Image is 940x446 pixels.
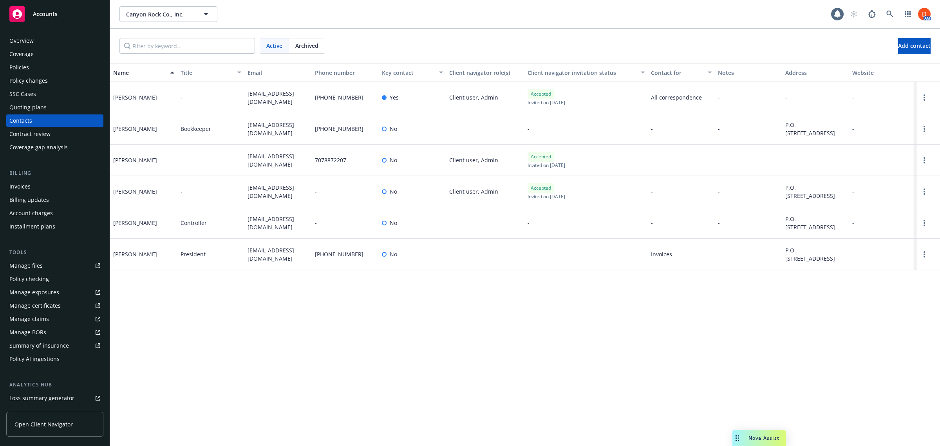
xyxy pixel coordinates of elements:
[9,61,29,74] div: Policies
[900,6,916,22] a: Switch app
[9,273,49,285] div: Policy checking
[266,42,282,50] span: Active
[6,286,103,299] a: Manage exposures
[315,93,363,102] span: [PHONE_NUMBER]
[651,219,653,227] span: -
[920,156,929,165] a: Open options
[9,313,49,325] div: Manage claims
[315,250,363,258] span: [PHONE_NUMBER]
[113,69,166,77] div: Name
[9,286,59,299] div: Manage exposures
[113,219,157,227] div: [PERSON_NAME]
[390,125,397,133] span: No
[718,125,720,133] span: -
[718,219,720,227] span: -
[33,11,58,17] span: Accounts
[6,101,103,114] a: Quoting plans
[382,69,434,77] div: Key contact
[315,219,317,227] span: -
[449,69,521,77] div: Client navigator role(s)
[748,435,779,441] span: Nova Assist
[9,180,31,193] div: Invoices
[9,339,69,352] div: Summary of insurance
[6,3,103,25] a: Accounts
[6,169,103,177] div: Billing
[852,69,913,77] div: Website
[528,250,530,258] span: -
[732,430,742,446] div: Drag to move
[864,6,880,22] a: Report a Bug
[248,69,309,77] div: Email
[9,353,60,365] div: Policy AI ingestions
[718,156,720,164] span: -
[528,125,530,133] span: -
[449,187,498,196] span: Client user, Admin
[6,259,103,272] a: Manage files
[524,63,648,82] button: Client navigator invitation status
[181,69,233,77] div: Title
[9,326,46,339] div: Manage BORs
[651,156,653,164] span: -
[295,42,318,50] span: Archived
[9,74,48,87] div: Policy changes
[113,93,157,102] div: [PERSON_NAME]
[920,250,929,259] a: Open options
[6,74,103,87] a: Policy changes
[715,63,782,82] button: Notes
[6,141,103,154] a: Coverage gap analysis
[6,273,103,285] a: Policy checking
[852,187,854,196] div: -
[9,194,49,206] div: Billing updates
[390,219,397,227] span: No
[113,250,157,258] div: [PERSON_NAME]
[248,246,309,263] span: [EMAIL_ADDRESS][DOMAIN_NAME]
[113,125,157,133] div: [PERSON_NAME]
[852,125,854,133] div: -
[126,10,194,18] span: Canyon Rock Co., Inc.
[651,125,653,133] span: -
[785,121,846,137] span: P.O. [STREET_ADDRESS]
[718,250,720,258] span: -
[181,156,183,164] span: -
[732,430,786,446] button: Nova Assist
[181,93,183,102] span: -
[531,185,551,192] span: Accepted
[315,156,346,164] span: 7078872207
[9,299,61,312] div: Manage certificates
[531,91,551,98] span: Accepted
[9,128,51,140] div: Contract review
[110,63,177,82] button: Name
[9,259,43,272] div: Manage files
[920,124,929,134] a: Open options
[9,220,55,233] div: Installment plans
[528,69,636,77] div: Client navigator invitation status
[390,250,397,258] span: No
[244,63,312,82] button: Email
[785,93,787,102] span: -
[9,48,34,60] div: Coverage
[9,101,47,114] div: Quoting plans
[6,248,103,256] div: Tools
[6,299,103,312] a: Manage certificates
[920,187,929,196] a: Open options
[248,183,309,200] span: [EMAIL_ADDRESS][DOMAIN_NAME]
[528,99,565,106] span: Invited on [DATE]
[248,152,309,169] span: [EMAIL_ADDRESS][DOMAIN_NAME]
[9,392,74,404] div: Loss summary generator
[651,93,712,102] span: All correspondence
[920,218,929,228] a: Open options
[718,93,720,102] span: -
[315,125,363,133] span: [PHONE_NUMBER]
[390,187,397,196] span: No
[648,63,715,82] button: Contact for
[6,381,103,389] div: Analytics hub
[6,220,103,233] a: Installment plans
[882,6,898,22] a: Search
[119,6,217,22] button: Canyon Rock Co., Inc.
[446,63,524,82] button: Client navigator role(s)
[898,38,931,54] button: Add contact
[181,125,211,133] span: Bookkeeper
[6,194,103,206] a: Billing updates
[315,187,317,196] span: -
